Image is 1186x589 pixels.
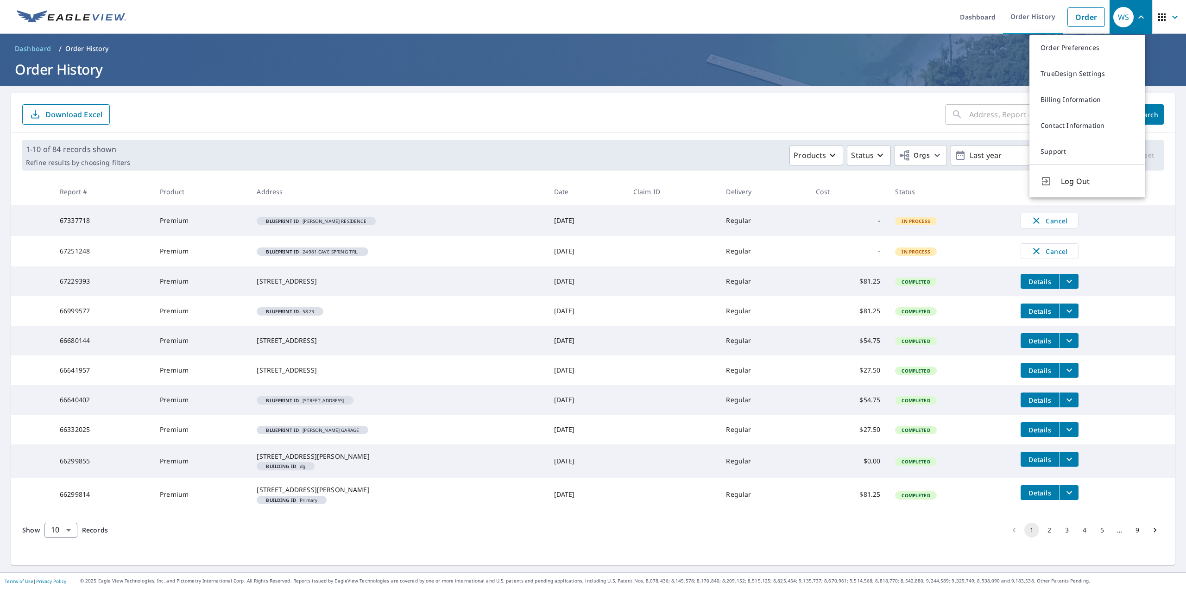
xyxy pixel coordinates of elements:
button: Go to page 9 [1130,523,1145,538]
td: [DATE] [547,478,626,511]
span: Details [1026,307,1054,316]
span: Completed [896,458,935,465]
td: Premium [152,478,249,511]
button: detailsBtn-66640402 [1021,393,1060,407]
td: Premium [152,355,249,385]
p: © 2025 Eagle View Technologies, Inc. and Pictometry International Corp. All Rights Reserved. Repo... [80,577,1181,584]
button: page 1 [1024,523,1039,538]
button: filesDropdownBtn-66641957 [1060,363,1079,378]
div: 10 [44,517,77,543]
img: EV Logo [17,10,126,24]
input: Address, Report #, Claim ID, etc. [969,101,1123,127]
span: Cancel [1030,246,1069,257]
div: [STREET_ADDRESS] [257,277,539,286]
button: filesDropdownBtn-66299814 [1060,485,1079,500]
td: 66641957 [52,355,152,385]
button: Cancel [1021,243,1079,259]
p: Status [851,150,874,161]
div: [STREET_ADDRESS] [257,366,539,375]
td: [DATE] [547,355,626,385]
td: $81.25 [808,266,888,296]
td: [DATE] [547,385,626,415]
button: detailsBtn-66299814 [1021,485,1060,500]
td: Regular [719,478,808,511]
button: Go to page 4 [1077,523,1092,538]
th: Claim ID [626,178,719,205]
button: filesDropdownBtn-67229393 [1060,274,1079,289]
td: 66999577 [52,296,152,326]
td: Regular [719,205,808,236]
td: $54.75 [808,385,888,415]
td: 66680144 [52,326,152,355]
span: 24981 CAVE SPRING TRL. [260,249,364,254]
button: Orgs [895,145,947,165]
li: / [59,43,62,54]
td: Regular [719,236,808,266]
button: Cancel [1021,213,1079,228]
td: Regular [719,415,808,444]
span: Show [22,526,40,534]
td: [DATE] [547,205,626,236]
span: [PERSON_NAME] GARAGE [260,428,365,432]
em: Blueprint ID [266,309,299,314]
td: $27.50 [808,415,888,444]
span: Completed [896,397,935,404]
td: 66299814 [52,478,152,511]
p: Refine results by choosing filters [26,158,130,167]
p: Products [794,150,826,161]
td: Regular [719,266,808,296]
td: $0.00 [808,444,888,478]
td: 67251248 [52,236,152,266]
div: Show 10 records [44,523,77,538]
td: [DATE] [547,236,626,266]
span: Details [1026,277,1054,286]
button: Go to page 5 [1095,523,1110,538]
button: detailsBtn-66299855 [1021,452,1060,467]
button: detailsBtn-66680144 [1021,333,1060,348]
button: filesDropdownBtn-66680144 [1060,333,1079,348]
span: Completed [896,492,935,499]
td: 67229393 [52,266,152,296]
td: 66299855 [52,444,152,478]
a: Dashboard [11,41,55,56]
a: Contact Information [1029,113,1145,139]
a: Billing Information [1029,87,1145,113]
span: Completed [896,427,935,433]
td: Premium [152,266,249,296]
td: Premium [152,385,249,415]
div: WS [1113,7,1134,27]
td: Premium [152,236,249,266]
h1: Order History [11,60,1175,79]
button: Search [1130,104,1164,125]
button: Go to next page [1148,523,1162,538]
th: Date [547,178,626,205]
span: Details [1026,488,1054,497]
th: Address [249,178,546,205]
span: Primary [260,498,323,502]
p: | [5,578,66,584]
em: Blueprint ID [266,428,299,432]
td: - [808,236,888,266]
td: Regular [719,355,808,385]
span: Search [1138,110,1156,119]
em: Building ID [266,464,296,469]
span: Completed [896,308,935,315]
td: Regular [719,296,808,326]
span: Cancel [1030,215,1069,226]
button: filesDropdownBtn-66999577 [1060,304,1079,318]
a: TrueDesign Settings [1029,61,1145,87]
em: Blueprint ID [266,398,299,403]
td: [DATE] [547,444,626,478]
button: Log Out [1029,165,1145,197]
td: [DATE] [547,266,626,296]
a: Order Preferences [1029,35,1145,61]
td: $27.50 [808,355,888,385]
button: filesDropdownBtn-66299855 [1060,452,1079,467]
span: Completed [896,279,935,285]
td: 67337718 [52,205,152,236]
a: Support [1029,139,1145,165]
span: Records [82,526,108,534]
em: Blueprint ID [266,219,299,223]
div: [STREET_ADDRESS][PERSON_NAME] [257,485,539,494]
button: detailsBtn-66641957 [1021,363,1060,378]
